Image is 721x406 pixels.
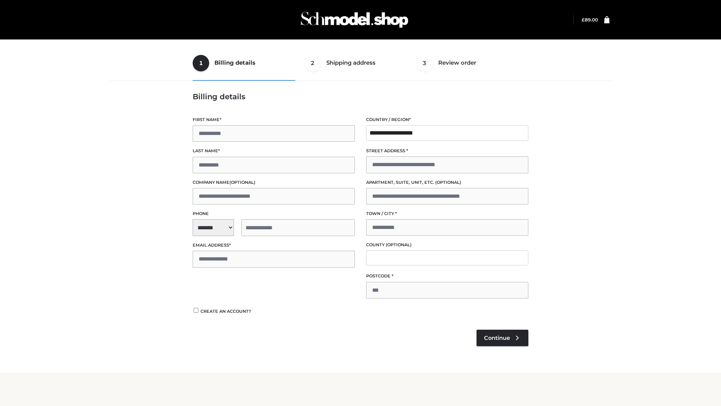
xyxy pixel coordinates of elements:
[193,92,528,101] h3: Billing details
[193,147,355,155] label: Last name
[298,5,411,35] img: Schmodel Admin 964
[582,17,585,23] span: £
[193,179,355,186] label: Company name
[366,179,528,186] label: Apartment, suite, unit, etc.
[193,308,199,313] input: Create an account?
[193,210,355,217] label: Phone
[201,309,251,314] span: Create an account?
[366,147,528,155] label: Street address
[229,180,255,185] span: (optional)
[386,242,412,247] span: (optional)
[193,242,355,249] label: Email address
[366,210,528,217] label: Town / City
[366,116,528,123] label: Country / Region
[582,17,598,23] bdi: 89.00
[435,180,461,185] span: (optional)
[193,116,355,123] label: First name
[366,241,528,248] label: County
[477,330,528,346] a: Continue
[484,335,510,341] span: Continue
[582,17,598,23] a: £89.00
[366,273,528,280] label: Postcode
